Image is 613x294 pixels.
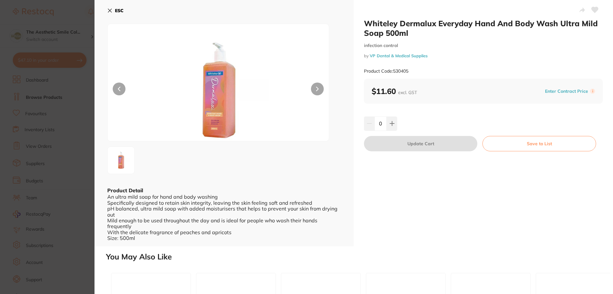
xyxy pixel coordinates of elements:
[28,25,110,30] p: Message from Restocq, sent 3w ago
[364,43,603,48] small: infection control
[590,89,595,94] label: i
[370,53,428,58] a: VP Dental & Medical Supplies
[107,187,143,194] b: Product Detail
[106,252,610,261] h2: You May Also Like
[364,19,603,38] h2: Whiteley Dermalux Everyday Hand And Body Wash Ultra Mild Soap 500ml
[14,19,25,29] img: Profile image for Restocq
[110,149,132,172] img: bA
[28,18,110,25] p: It has been 14 days since you have started your Restocq journey. We wanted to do a check in and s...
[152,40,285,141] img: bA
[10,13,118,35] div: message notification from Restocq, 3w ago. It has been 14 days since you have started your Restoc...
[372,86,417,96] b: $11.60
[482,136,596,151] button: Save to List
[398,90,417,95] span: excl. GST
[115,8,124,13] b: ESC
[364,136,477,151] button: Update Cart
[364,68,408,74] small: Product Code: 530405
[107,5,124,16] button: ESC
[364,53,603,58] small: by
[543,88,590,94] button: Enter Contract Price
[107,194,341,241] div: An ultra mild soap for hand and body washing Specifically designed to retain skin integrity, leav...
